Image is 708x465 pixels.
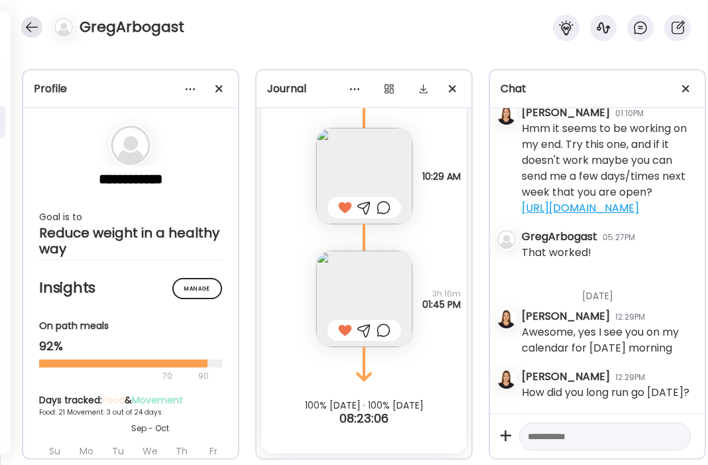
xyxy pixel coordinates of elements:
[231,440,260,462] div: Sa
[80,17,184,38] h4: GregArbogast
[54,18,73,36] img: bg-avatar-default.svg
[497,230,516,249] img: bg-avatar-default.svg
[522,369,610,385] div: [PERSON_NAME]
[522,273,694,308] div: [DATE]
[501,81,694,97] div: Chat
[39,209,222,225] div: Goal is to
[197,368,210,384] div: 90
[522,121,694,216] div: Hmm it seems to be working on my end. Try this one, and if it doesn't work maybe you can send me ...
[39,338,222,354] div: 92%
[615,107,644,119] div: 01:10PM
[497,106,516,125] img: avatars%2FQdTC4Ww4BLWxZchG7MOpRAAuEek1
[172,278,222,299] div: Manage
[422,289,461,299] span: 3h 16m
[40,440,69,462] div: Su
[103,440,133,462] div: Tu
[615,371,645,383] div: 12:29PM
[522,324,694,356] div: Awesome, yes I see you on my calendar for [DATE] morning
[522,229,597,245] div: GregArbogast
[132,393,183,407] span: Movement
[39,319,222,333] div: On path meals
[72,440,101,462] div: Mo
[267,81,461,97] div: Journal
[603,232,635,243] div: 05:27PM
[39,368,194,384] div: 70
[39,278,222,298] h2: Insights
[257,400,471,411] div: 100% [DATE] · 100% [DATE]
[34,81,227,97] div: Profile
[199,440,228,462] div: Fr
[615,311,645,323] div: 12:29PM
[497,370,516,389] img: avatars%2FQdTC4Ww4BLWxZchG7MOpRAAuEek1
[135,440,164,462] div: We
[257,411,471,427] div: 08:23:06
[111,125,150,165] img: bg-avatar-default.svg
[422,171,461,182] span: 10:29 AM
[167,440,196,462] div: Th
[316,251,412,347] img: images%2FrPs5FQsY32Ov4Ux8BsuEeNS98Wg1%2FN0f4fRMoOPdltBbakmH4%2FIvaeWOEfHy8XTze1cdma_240
[522,245,591,261] div: That worked!
[39,423,261,434] div: Sep - Oct
[522,105,610,121] div: [PERSON_NAME]
[316,128,412,224] img: images%2FrPs5FQsY32Ov4Ux8BsuEeNS98Wg1%2F8qjEI7VL2F0NsJhbJLFz%2F1lTJW24sJZoD53Nxiof4_240
[522,200,639,216] a: [URL][DOMAIN_NAME]
[522,385,689,401] div: How did you long run go [DATE]?
[39,393,261,407] div: Days tracked: &
[497,310,516,328] img: avatars%2FQdTC4Ww4BLWxZchG7MOpRAAuEek1
[422,299,461,310] span: 01:45 PM
[522,308,610,324] div: [PERSON_NAME]
[39,225,222,257] div: Reduce weight in a healthy way
[102,393,125,407] span: Food
[39,407,261,417] div: Food: 21 Movement: 3 out of 24 days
